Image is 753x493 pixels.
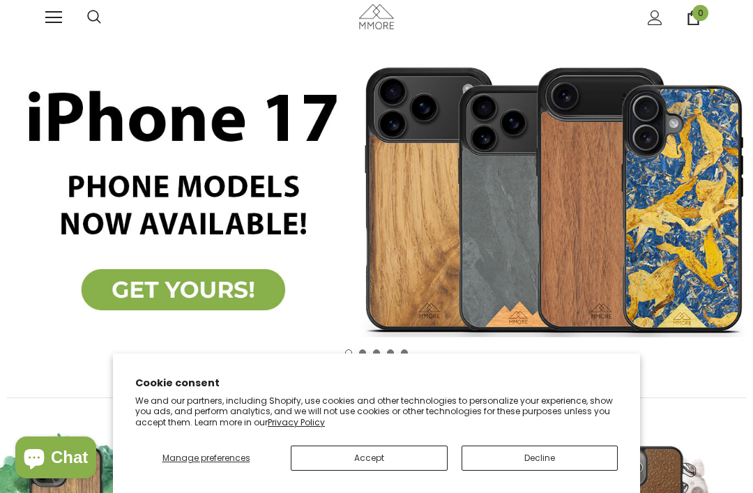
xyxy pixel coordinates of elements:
[462,446,618,471] button: Decline
[692,5,708,21] span: 0
[387,349,394,356] button: 4
[135,446,277,471] button: Manage preferences
[268,416,325,428] a: Privacy Policy
[373,349,380,356] button: 3
[345,349,352,356] button: 1
[401,349,408,356] button: 5
[11,437,100,482] inbox-online-store-chat: Shopify online store chat
[162,452,250,464] span: Manage preferences
[135,395,618,428] p: We and our partners, including Shopify, use cookies and other technologies to personalize your ex...
[359,4,394,29] img: MMORE Cases
[359,349,366,356] button: 2
[291,446,448,471] button: Accept
[135,376,618,390] h2: Cookie consent
[686,10,701,25] a: 0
